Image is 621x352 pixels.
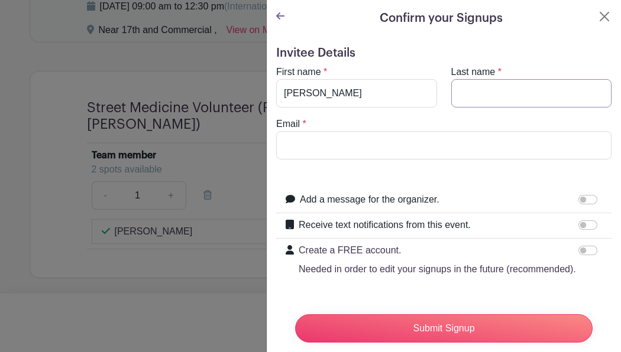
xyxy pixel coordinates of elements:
label: Last name [451,65,496,79]
label: Email [276,117,300,131]
label: Add a message for the organizer. [300,193,439,207]
h5: Invitee Details [276,46,612,60]
label: First name [276,65,321,79]
label: Receive text notifications from this event. [299,218,471,232]
button: Close [597,9,612,24]
p: Create a FREE account. [299,243,576,258]
input: Submit Signup [295,314,593,343]
p: Needed in order to edit your signups in the future (recommended). [299,262,576,276]
h5: Confirm your Signups [380,9,503,27]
